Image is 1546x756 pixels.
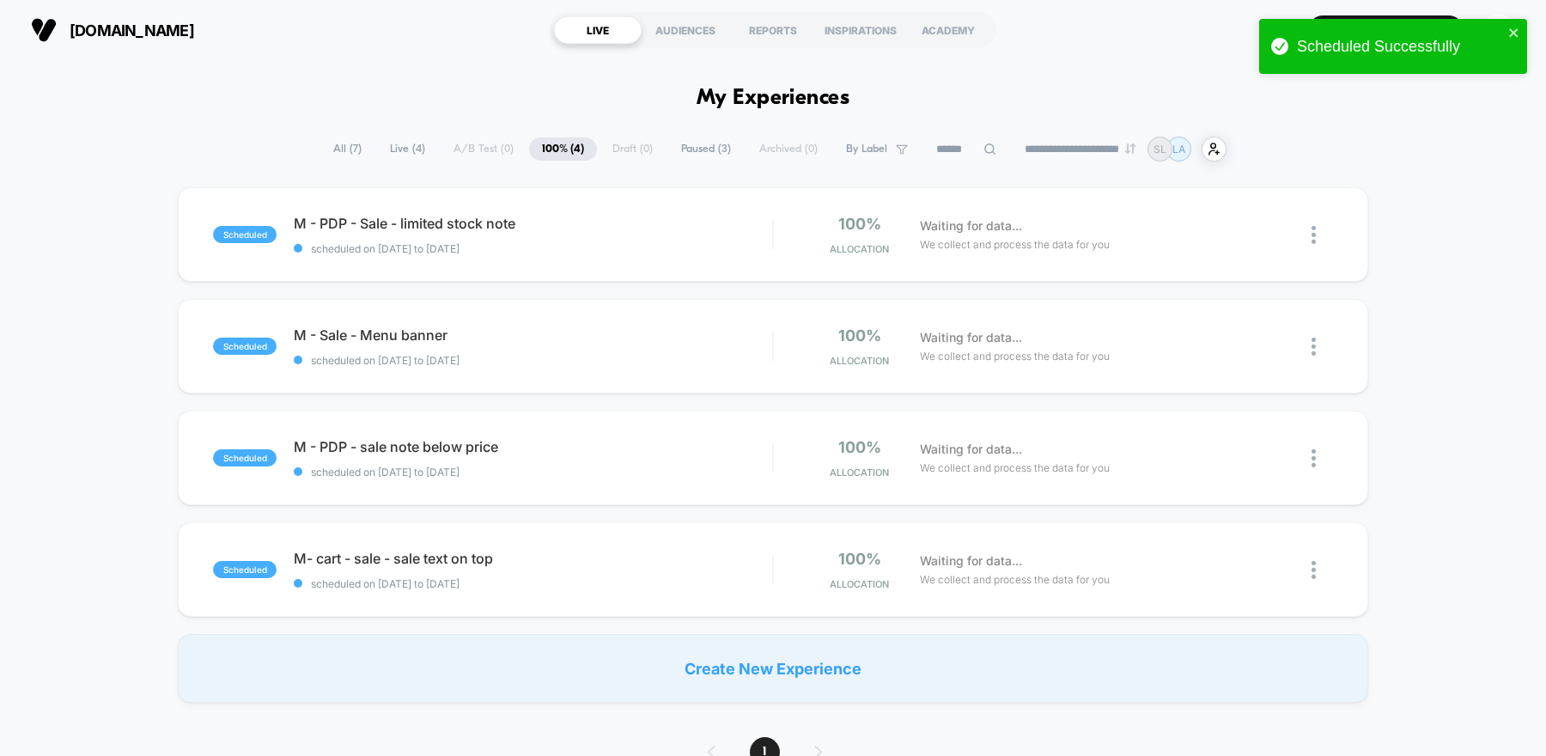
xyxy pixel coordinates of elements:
button: SL [1476,13,1520,48]
span: All ( 7 ) [320,137,374,161]
img: end [1125,143,1135,154]
div: Scheduled Successfully [1297,38,1503,56]
span: M - PDP - Sale - limited stock note [294,215,772,232]
div: SL [1482,14,1515,47]
span: We collect and process the data for you [920,348,1110,364]
span: Waiting for data... [920,440,1022,459]
span: Waiting for data... [920,328,1022,347]
span: 100% [838,550,881,568]
div: AUDIENCES [642,16,729,44]
span: M - PDP - sale note below price [294,438,772,455]
span: 100% [838,438,881,456]
span: We collect and process the data for you [920,571,1110,588]
span: scheduled [213,449,277,466]
span: We collect and process the data for you [920,236,1110,253]
span: Allocation [830,355,889,367]
span: Paused ( 3 ) [668,137,744,161]
span: scheduled on [DATE] to [DATE] [294,242,772,255]
span: scheduled [213,226,277,243]
span: 100% ( 4 ) [529,137,597,161]
span: Allocation [830,466,889,479]
div: LIVE [554,16,642,44]
p: LA [1172,143,1185,155]
div: REPORTS [729,16,817,44]
span: 100% [838,215,881,233]
div: ACADEMY [904,16,992,44]
span: scheduled on [DATE] to [DATE] [294,354,772,367]
span: Waiting for data... [920,216,1022,235]
span: Allocation [830,243,889,255]
span: Allocation [830,578,889,590]
span: scheduled on [DATE] to [DATE] [294,466,772,479]
img: close [1312,338,1316,356]
img: Visually logo [31,17,57,43]
h1: My Experiences [697,86,850,111]
button: close [1508,26,1520,42]
span: Live ( 4 ) [377,137,438,161]
span: By Label [846,143,887,155]
span: scheduled [213,561,277,578]
div: INSPIRATIONS [817,16,904,44]
span: Waiting for data... [920,552,1022,570]
span: 100% [838,326,881,344]
span: M- cart - sale - sale text on top [294,550,772,567]
div: Create New Experience [178,634,1368,703]
img: close [1312,561,1316,579]
span: M - Sale - Menu banner [294,326,772,344]
span: We collect and process the data for you [920,460,1110,476]
img: close [1312,226,1316,244]
span: scheduled [213,338,277,355]
img: close [1312,449,1316,467]
span: [DOMAIN_NAME] [70,21,194,40]
button: [DOMAIN_NAME] [26,16,199,44]
span: scheduled on [DATE] to [DATE] [294,577,772,590]
p: SL [1153,143,1166,155]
